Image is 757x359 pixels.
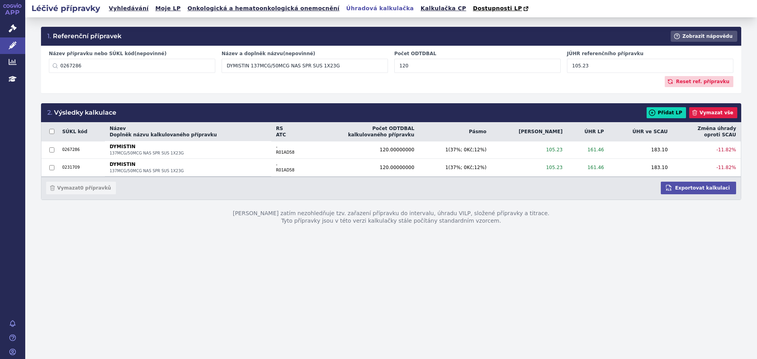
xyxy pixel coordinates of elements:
[419,141,491,158] td: 1 ( 37 %; 0 Kč; 12 %)
[689,107,737,118] button: Vymazat vše
[661,182,736,194] button: Exportovat kalkulaci
[716,165,736,170] span: -11.82 %
[418,3,469,14] a: Kalkulačka CP
[47,108,116,117] h3: Výsledky kalkulace
[673,122,741,141] th: Změna úhrady oproti SCAU
[25,3,106,14] h2: Léčivé přípravky
[47,109,52,116] span: 2.
[647,107,686,118] button: Přidat LP
[567,141,609,158] td: 161.46
[62,141,105,158] td: 0267286
[283,51,315,56] span: (nepovinné)
[222,59,388,73] input: ABASAGLAR 100U/ML INJ SOL 10X3ML
[311,141,419,158] td: 120.00000000
[671,31,737,42] button: Zobrazit nápovědu
[110,168,267,174] span: 137MCG/50MCG NAS SPR SUS 1X23G
[47,32,51,40] span: 1.
[470,3,532,14] a: Dostupnosti LP
[134,51,167,56] span: (nepovinné)
[276,144,306,150] span: -
[491,141,567,158] td: 105.23
[609,159,673,177] td: 183.10
[62,159,105,177] td: 0231709
[105,122,271,141] th: Název Doplněk názvu kalkulovaného přípravku
[222,50,388,57] label: Název a doplněk názvu
[419,122,491,141] th: Pásmo
[276,162,306,167] span: -
[344,3,416,14] a: Úhradová kalkulačka
[271,122,311,141] th: RS ATC
[567,50,733,57] label: JÚHR referenčního přípravku
[311,122,419,141] th: Počet ODTDBAL kalkulovaného přípravku
[47,32,121,41] h3: Referenční přípravek
[419,159,491,177] td: 1 ( 37 %; 0 Kč; 12 %)
[716,147,736,153] span: -11.82 %
[491,122,567,141] th: [PERSON_NAME]
[110,143,267,150] strong: DYMISTIN
[276,167,306,173] span: R01AD58
[276,150,306,155] span: R01AD58
[609,141,673,158] td: 183.10
[41,200,741,234] p: [PERSON_NAME] zatím nezohledňuje tzv. zařazení přípravku do intervalu, úhradu VILP, složené přípr...
[665,76,733,87] button: Reset ref. přípravku
[110,161,267,167] strong: DYMISTIN
[153,3,183,14] a: Moje LP
[609,122,673,141] th: ÚHR ve SCAU
[394,59,561,73] input: 75
[106,3,151,14] a: Vyhledávání
[49,50,215,57] label: Název přípravku nebo SÚKL kód
[394,50,561,57] label: Počet ODTDBAL
[62,122,105,141] th: SÚKL kód
[491,159,567,177] td: 105.23
[185,3,342,14] a: Onkologická a hematoonkologická onemocnění
[110,151,267,156] span: 137MCG/50MCG NAS SPR SUS 1X23G
[567,59,733,73] input: 1927.21
[567,122,609,141] th: ÚHR LP
[311,159,419,177] td: 120.00000000
[473,5,522,11] span: Dostupnosti LP
[567,159,609,177] td: 161.46
[49,59,215,73] input: ABASAGLAR nebo 0210171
